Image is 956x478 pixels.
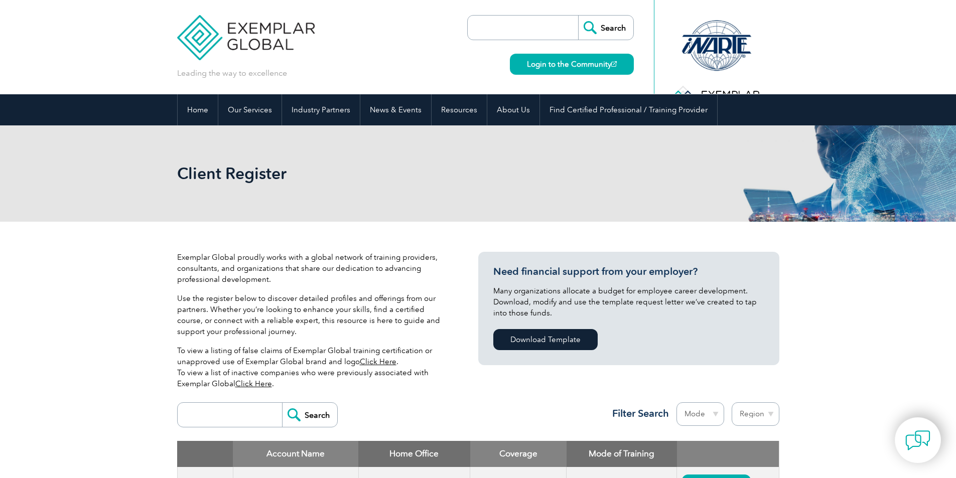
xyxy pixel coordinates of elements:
a: Industry Partners [282,94,360,125]
img: open_square.png [611,61,617,67]
a: Find Certified Professional / Training Provider [540,94,717,125]
a: Resources [432,94,487,125]
h3: Filter Search [606,407,669,420]
th: Mode of Training: activate to sort column ascending [567,441,677,467]
p: Use the register below to discover detailed profiles and offerings from our partners. Whether you... [177,293,448,337]
a: Login to the Community [510,54,634,75]
p: Many organizations allocate a budget for employee career development. Download, modify and use th... [493,285,764,318]
a: Our Services [218,94,282,125]
a: News & Events [360,94,431,125]
img: contact-chat.png [905,428,930,453]
a: About Us [487,94,539,125]
h2: Client Register [177,166,599,182]
th: Account Name: activate to sort column descending [233,441,358,467]
a: Home [178,94,218,125]
p: To view a listing of false claims of Exemplar Global training certification or unapproved use of ... [177,345,448,389]
input: Search [282,403,337,427]
a: Click Here [235,379,272,388]
h3: Need financial support from your employer? [493,265,764,278]
p: Exemplar Global proudly works with a global network of training providers, consultants, and organ... [177,252,448,285]
a: Click Here [360,357,396,366]
p: Leading the way to excellence [177,68,287,79]
th: Home Office: activate to sort column ascending [358,441,470,467]
th: : activate to sort column ascending [677,441,779,467]
a: Download Template [493,329,598,350]
input: Search [578,16,633,40]
th: Coverage: activate to sort column ascending [470,441,567,467]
